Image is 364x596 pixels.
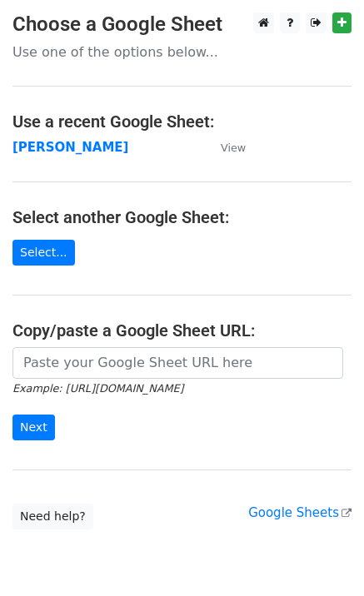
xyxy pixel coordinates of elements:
a: Need help? [12,504,93,529]
small: View [221,142,246,154]
a: View [204,140,246,155]
small: Example: [URL][DOMAIN_NAME] [12,382,183,395]
h4: Select another Google Sheet: [12,207,352,227]
a: Select... [12,240,75,266]
h3: Choose a Google Sheet [12,12,352,37]
h4: Copy/paste a Google Sheet URL: [12,320,352,340]
a: [PERSON_NAME] [12,140,128,155]
input: Next [12,415,55,440]
p: Use one of the options below... [12,43,352,61]
input: Paste your Google Sheet URL here [12,347,343,379]
h4: Use a recent Google Sheet: [12,112,352,132]
a: Google Sheets [248,505,352,520]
